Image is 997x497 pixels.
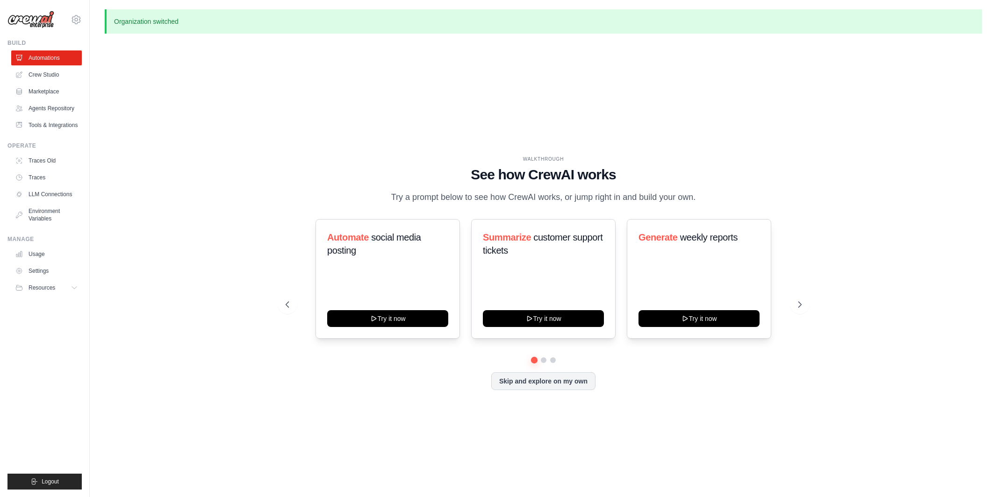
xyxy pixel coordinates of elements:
button: Try it now [638,310,760,327]
img: Logo [7,11,54,28]
div: Build [7,39,82,47]
div: WALKTHROUGH [286,156,802,163]
div: Operate [7,142,82,149]
span: Generate [638,232,678,242]
span: weekly reports [680,232,738,242]
a: Agents Repository [11,101,82,116]
span: Summarize [483,232,531,242]
p: Organization switched [105,9,982,34]
a: Traces [11,170,82,185]
h1: See how CrewAI works [286,166,802,183]
button: Resources [11,280,82,295]
a: Settings [11,263,82,278]
a: LLM Connections [11,187,82,202]
button: Try it now [483,310,604,327]
a: Traces Old [11,153,82,168]
button: Logout [7,474,82,490]
span: social media posting [327,232,421,256]
a: Environment Variables [11,204,82,226]
a: Marketplace [11,84,82,99]
a: Usage [11,247,82,262]
span: Logout [42,478,59,485]
button: Skip and explore on my own [491,372,595,390]
span: Automate [327,232,369,242]
div: Manage [7,235,82,243]
a: Crew Studio [11,67,82,82]
a: Tools & Integrations [11,118,82,133]
p: Try a prompt below to see how CrewAI works, or jump right in and build your own. [387,191,701,204]
span: Resources [29,284,55,291]
a: Automations [11,50,82,65]
span: customer support tickets [483,232,603,256]
button: Try it now [327,310,448,327]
